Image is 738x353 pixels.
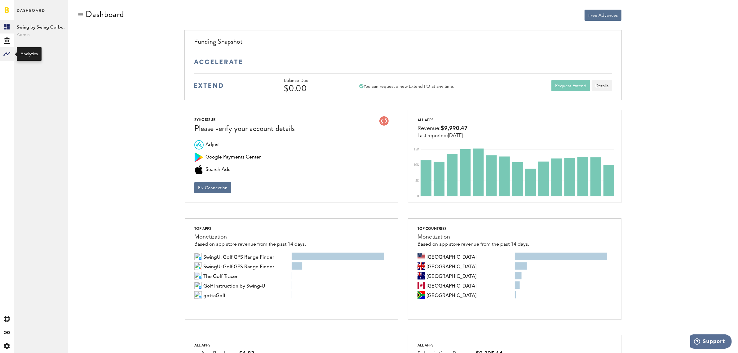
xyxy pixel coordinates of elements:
div: Dashboard [86,9,124,19]
text: 0 [417,195,419,198]
img: us.svg [418,253,425,260]
div: Monetization [194,232,306,242]
img: za.svg [418,291,425,299]
div: Revenue: [418,124,468,133]
div: Analytics [20,51,38,57]
img: extend-medium-blue-logo.svg [194,83,223,88]
text: 15K [413,148,419,151]
div: $0.00 [284,83,343,93]
img: jz1nuRe008o512vid84qAQAajgGiakXKKhDBpjowFv1j2zAFkJzNnuHdMTFvoNlTsHY [194,262,202,270]
text: 5K [415,179,419,182]
span: United States [426,253,476,260]
iframe: Opens a widget where you can find more information [690,334,732,350]
img: 100x100bb_V3zBXEq.jpg [194,291,202,299]
img: 21.png [198,286,202,289]
span: Dashboard [17,7,45,20]
div: Google Payments Center [194,153,204,162]
div: Top apps [194,225,306,232]
img: ca.svg [418,282,425,289]
img: account-issue.svg [379,116,389,126]
div: All apps [418,116,468,124]
img: 17.png [198,266,202,270]
img: gb.svg [418,262,425,270]
div: All apps [418,342,503,349]
span: Admin [17,31,65,38]
span: South Africa [426,291,476,299]
span: Canada [426,282,476,289]
span: Google Payments Center [205,153,261,162]
div: Monetization [418,232,529,242]
span: Swing by Swing Golf, Inc. [17,24,65,31]
button: Free Advances [585,10,621,21]
button: Fix Connection [194,182,231,193]
span: Search Ads [205,165,230,174]
span: Australia [426,272,476,279]
div: SYNC ISSUE [194,116,295,123]
div: Top countries [418,225,529,232]
img: 21.png [198,257,202,260]
div: Last reported: [418,133,468,139]
div: Based on app store revenue from the past 14 days. [418,242,529,247]
span: [DATE] [448,133,463,138]
div: All apps [194,342,254,349]
div: Adjust [194,140,204,150]
div: Search Ads [194,165,204,174]
div: You can request a new Extend PO at any time. [359,84,454,89]
span: Golf Instruction by Swing-U [203,282,265,289]
img: 21.png [198,295,202,299]
img: accelerate-medium-blue-logo.svg [194,60,242,64]
img: 100x100bb_DOuLSMg.jpg [194,253,202,260]
span: Adjust [205,140,220,150]
img: 100x100bb_L693Qjm.jpg [194,282,202,289]
div: Balance Due [284,78,343,83]
span: SwingU: Golf GPS Range Finder [203,262,274,270]
div: Funding Snapshot [194,37,612,50]
span: The Golf Tracer [203,272,238,279]
span: gottaGolf [203,291,225,299]
img: au.svg [418,272,425,279]
div: Please verify your account details [194,123,295,134]
span: SwingU: Golf GPS Range Finder [203,253,274,260]
span: United Kingdom [426,262,476,270]
button: Request Extend [551,80,590,91]
a: Details [592,80,612,91]
div: Based on app store revenue from the past 14 days. [194,242,306,247]
img: 21.png [198,276,202,279]
img: 100x100bb_jjEcVcp.jpg [194,272,202,279]
span: $9,990.47 [441,126,468,131]
text: 10K [413,163,419,167]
